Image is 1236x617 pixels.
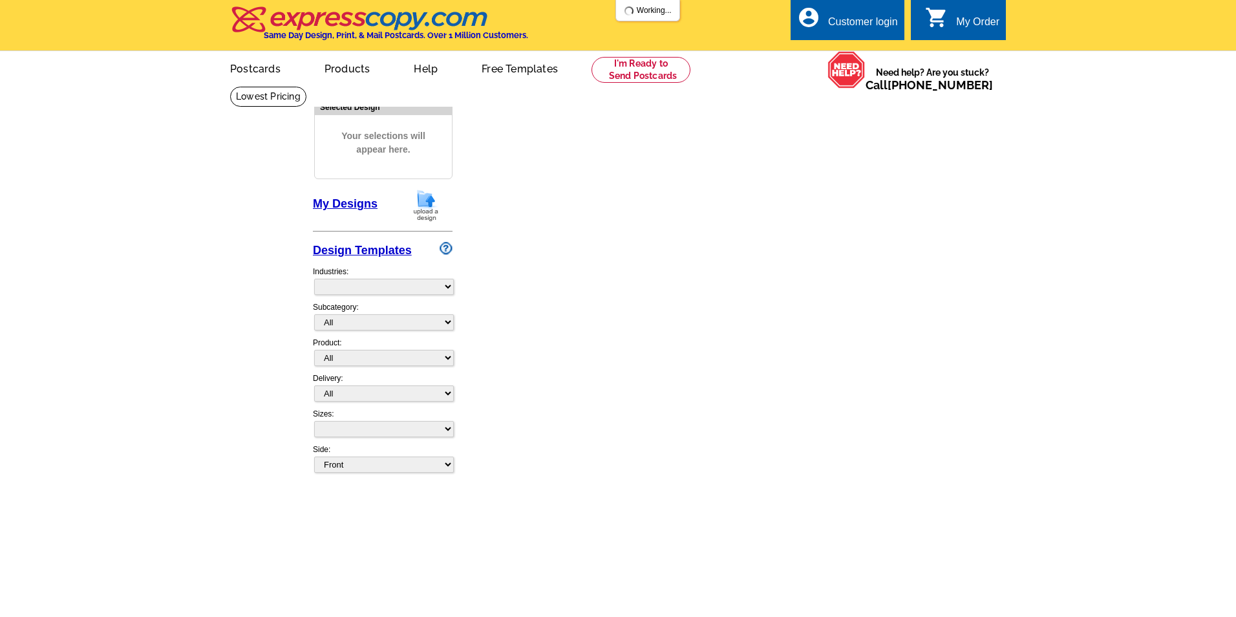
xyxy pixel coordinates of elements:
a: Same Day Design, Print, & Mail Postcards. Over 1 Million Customers. [230,16,528,40]
img: loading... [624,6,634,16]
span: Need help? Are you stuck? [866,66,999,92]
span: Call [866,78,993,92]
a: Products [304,52,391,83]
a: [PHONE_NUMBER] [888,78,993,92]
div: My Order [956,16,999,34]
div: Product: [313,337,453,373]
h4: Same Day Design, Print, & Mail Postcards. Over 1 Million Customers. [264,30,528,40]
div: Side: [313,444,453,474]
div: Sizes: [313,408,453,444]
i: account_circle [797,6,820,29]
a: Free Templates [461,52,579,83]
div: Customer login [828,16,898,34]
a: Design Templates [313,244,412,257]
a: Postcards [209,52,301,83]
img: upload-design [409,189,443,222]
div: Industries: [313,259,453,301]
div: Selected Design [315,101,452,113]
a: account_circle Customer login [797,14,898,30]
img: design-wizard-help-icon.png [440,242,453,255]
a: My Designs [313,197,378,210]
img: help [827,51,866,89]
span: Your selections will appear here. [325,116,442,169]
div: Subcategory: [313,301,453,337]
a: shopping_cart My Order [925,14,999,30]
a: Help [393,52,458,83]
i: shopping_cart [925,6,948,29]
div: Delivery: [313,373,453,408]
